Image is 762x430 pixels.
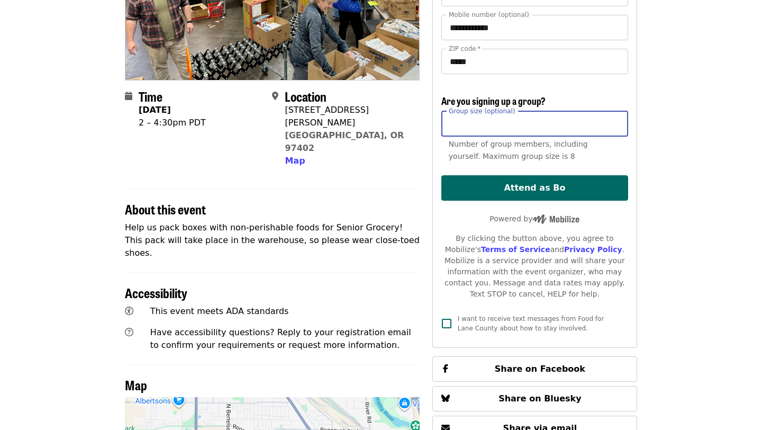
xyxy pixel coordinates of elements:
span: Are you signing up a group? [441,94,546,107]
i: calendar icon [125,91,132,101]
span: I want to receive text messages from Food for Lane County about how to stay involved. [458,315,604,332]
i: universal-access icon [125,306,133,316]
a: Privacy Policy [564,245,622,254]
label: ZIP code [449,46,480,52]
img: Powered by Mobilize [532,214,579,224]
i: map-marker-alt icon [272,91,278,101]
button: Share on Facebook [432,356,637,382]
input: ZIP code [441,49,628,74]
input: Mobile number (optional) [441,15,628,40]
a: Terms of Service [481,245,550,254]
span: Number of group members, including yourself. Maximum group size is 8 [449,140,588,160]
span: Powered by [489,214,579,223]
span: Have accessibility questions? Reply to your registration email to confirm your requirements or re... [150,327,411,350]
div: [STREET_ADDRESS][PERSON_NAME] [285,104,411,129]
span: Map [285,156,305,166]
a: [GEOGRAPHIC_DATA], OR 97402 [285,130,404,153]
span: About this event [125,200,206,218]
span: Accessibility [125,283,187,302]
div: By clicking the button above, you agree to Mobilize's and . Mobilize is a service provider and wi... [441,233,628,300]
span: Group size (optional) [449,107,515,114]
span: Map [125,375,147,394]
p: Help us pack boxes with non-perishable foods for Senior Grocery! This pack will take place in the... [125,221,420,259]
span: Location [285,87,326,105]
span: This event meets ADA standards [150,306,289,316]
div: 2 – 4:30pm PDT [139,117,206,129]
label: Mobile number (optional) [449,12,529,18]
button: Map [285,155,305,167]
strong: [DATE] [139,105,171,115]
span: Time [139,87,162,105]
input: [object Object] [441,111,628,137]
button: Attend as Bo [441,175,628,201]
span: Share on Facebook [495,364,585,374]
i: question-circle icon [125,327,133,337]
span: Share on Bluesky [498,393,582,404]
button: Share on Bluesky [432,386,637,411]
